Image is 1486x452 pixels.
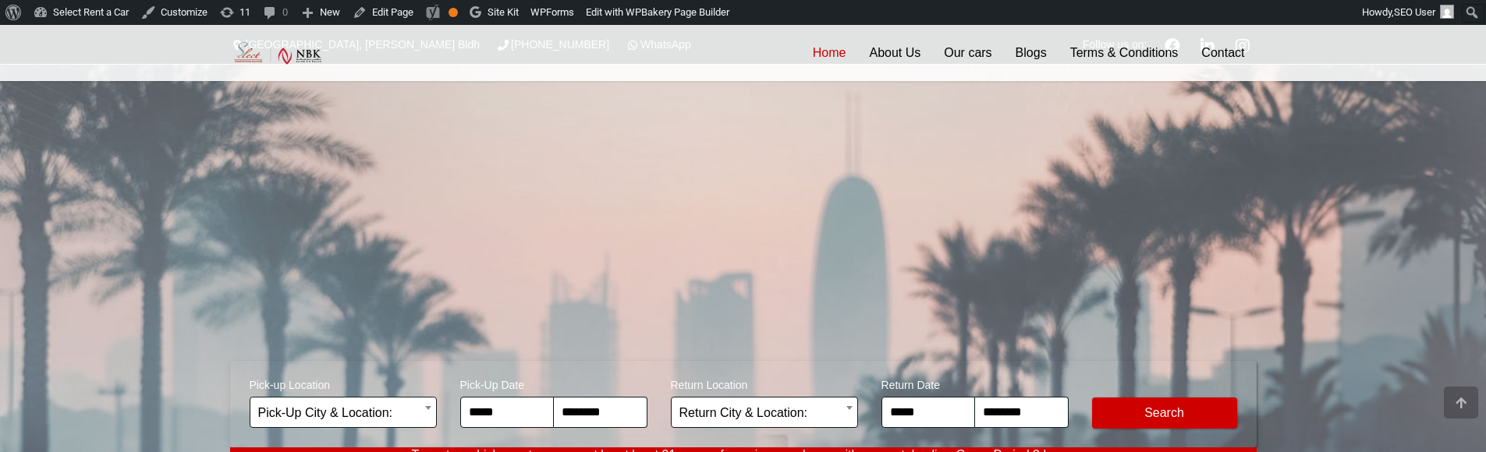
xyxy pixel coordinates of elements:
[1059,25,1190,81] a: Terms & Conditions
[679,397,849,429] span: Return City & Location:
[881,369,1069,397] span: Return Date
[1092,397,1237,429] button: Modify Search
[449,8,458,17] div: OK
[258,397,428,429] span: Pick-Up City & Location:
[801,25,858,81] a: Home
[488,6,519,18] span: Site Kit
[1190,25,1256,81] a: Contact
[932,25,1003,81] a: Our cars
[671,397,858,428] span: Return City & Location:
[1394,6,1435,18] span: SEO User
[1004,25,1059,81] a: Blogs
[460,369,647,397] span: Pick-Up Date
[250,397,437,428] span: Pick-Up City & Location:
[671,369,858,397] span: Return Location
[1444,387,1478,418] div: Go to top
[857,25,932,81] a: About Us
[250,369,437,397] span: Pick-up Location
[234,42,321,65] img: Select Rent a Car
